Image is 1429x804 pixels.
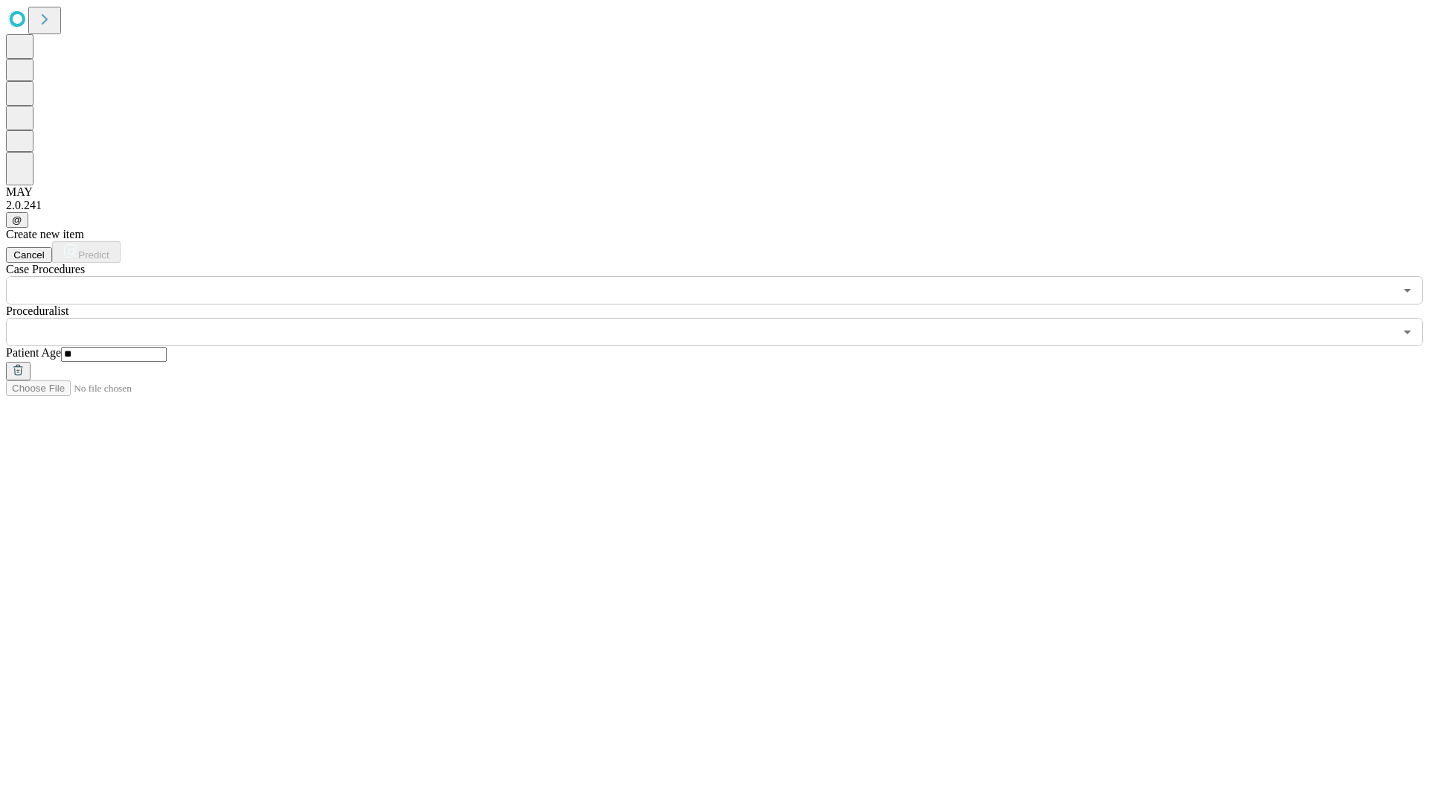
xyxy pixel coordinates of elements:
[52,241,121,263] button: Predict
[6,199,1423,212] div: 2.0.241
[1397,322,1418,342] button: Open
[6,212,28,228] button: @
[6,228,84,240] span: Create new item
[1397,280,1418,301] button: Open
[13,249,45,261] span: Cancel
[6,185,1423,199] div: MAY
[78,249,109,261] span: Predict
[6,263,85,275] span: Scheduled Procedure
[6,247,52,263] button: Cancel
[6,304,68,317] span: Proceduralist
[12,214,22,226] span: @
[6,346,61,359] span: Patient Age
